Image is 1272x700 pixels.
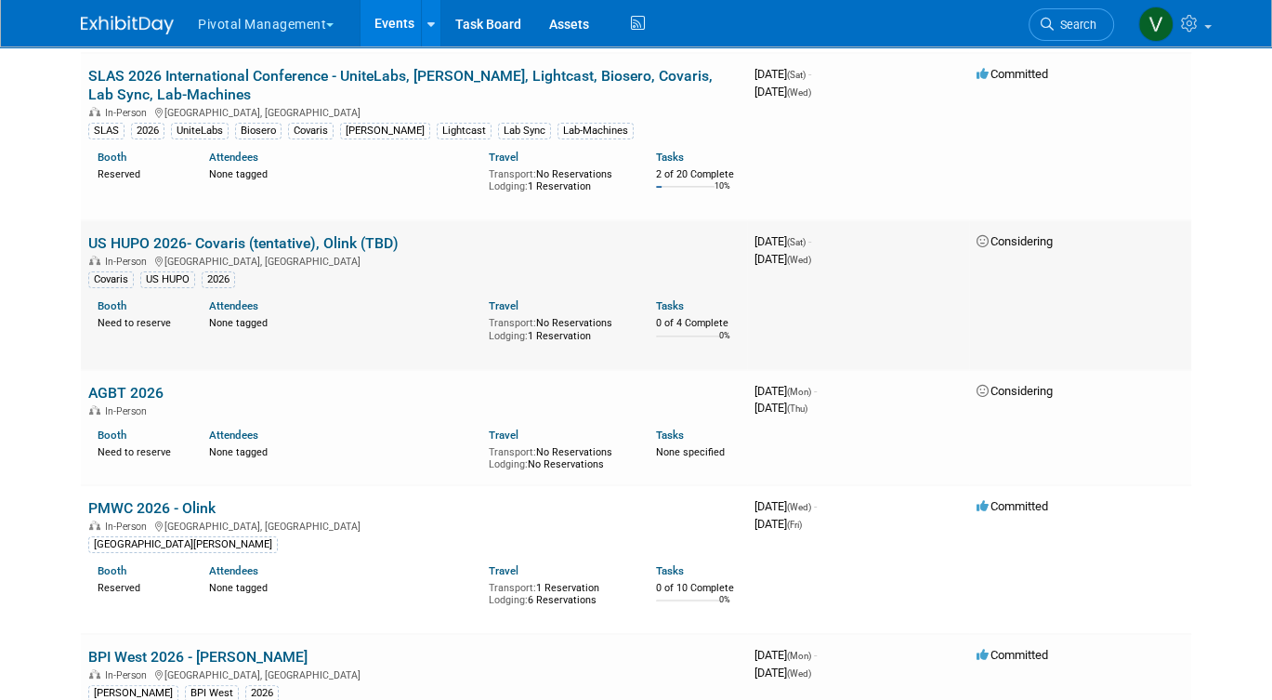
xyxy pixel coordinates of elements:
span: None specified [656,446,725,458]
span: (Fri) [787,520,802,530]
div: No Reservations 1 Reservation [489,165,628,193]
span: Committed [977,499,1048,513]
a: Tasks [656,429,684,442]
span: [DATE] [754,252,811,266]
a: Travel [489,151,518,164]
span: Transport: [489,582,536,594]
span: (Wed) [787,502,811,512]
div: [GEOGRAPHIC_DATA], [GEOGRAPHIC_DATA] [88,253,740,268]
td: 10% [715,181,730,206]
div: Lab Sync [498,123,551,139]
span: Committed [977,648,1048,662]
span: [DATE] [754,648,817,662]
span: Lodging: [489,180,528,192]
div: None tagged [209,165,474,181]
a: BPI West 2026 - [PERSON_NAME] [88,648,308,666]
a: Travel [489,429,518,442]
div: None tagged [209,313,474,330]
a: Tasks [656,151,684,164]
span: Lodging: [489,594,528,606]
a: PMWC 2026 - Olink [88,499,216,517]
div: None tagged [209,578,474,595]
div: Reserved [98,578,181,595]
span: [DATE] [754,499,817,513]
div: 2 of 20 Complete [656,168,740,181]
span: (Mon) [787,651,811,661]
td: 0% [719,595,730,620]
img: In-Person Event [89,405,100,415]
span: In-Person [105,256,152,268]
span: (Thu) [787,403,807,414]
a: Travel [489,564,518,577]
a: Attendees [209,564,258,577]
a: Travel [489,299,518,312]
span: (Sat) [787,70,806,80]
a: Booth [98,299,126,312]
span: [DATE] [754,384,817,398]
a: Booth [98,564,126,577]
span: Search [1054,18,1096,32]
div: None tagged [209,442,474,459]
span: Considering [977,384,1053,398]
div: No Reservations 1 Reservation [489,313,628,342]
span: Considering [977,234,1053,248]
span: Lodging: [489,458,528,470]
a: Booth [98,151,126,164]
div: 1 Reservation 6 Reservations [489,578,628,607]
img: Valerie Weld [1138,7,1174,42]
div: Covaris [88,271,134,288]
div: Lightcast [437,123,492,139]
span: [DATE] [754,401,807,415]
img: In-Person Event [89,669,100,679]
span: [DATE] [754,85,811,99]
div: Lab-Machines [557,123,634,139]
div: [GEOGRAPHIC_DATA], [GEOGRAPHIC_DATA] [88,518,740,533]
div: 2026 [131,123,164,139]
div: Need to reserve [98,442,181,459]
span: Lodging: [489,330,528,342]
div: Need to reserve [98,313,181,330]
div: [PERSON_NAME] [340,123,430,139]
span: (Wed) [787,255,811,265]
div: 2026 [202,271,235,288]
img: ExhibitDay [81,16,174,34]
div: Biosero [235,123,282,139]
a: Search [1029,8,1114,41]
div: US HUPO [140,271,195,288]
span: Transport: [489,168,536,180]
a: Attendees [209,299,258,312]
div: Reserved [98,165,181,181]
span: - [808,234,811,248]
span: - [808,67,811,81]
span: (Mon) [787,387,811,397]
span: - [814,499,817,513]
div: [GEOGRAPHIC_DATA][PERSON_NAME] [88,536,278,553]
span: [DATE] [754,234,811,248]
a: Attendees [209,151,258,164]
span: In-Person [105,669,152,681]
span: Transport: [489,317,536,329]
div: No Reservations No Reservations [489,442,628,471]
span: (Wed) [787,668,811,679]
a: AGBT 2026 [88,384,164,402]
span: In-Person [105,521,152,533]
img: In-Person Event [89,107,100,116]
span: In-Person [105,405,152,417]
a: Tasks [656,564,684,577]
div: [GEOGRAPHIC_DATA], [GEOGRAPHIC_DATA] [88,667,740,681]
a: US HUPO 2026- Covaris (tentative), Olink (TBD) [88,234,399,252]
span: In-Person [105,107,152,119]
span: (Wed) [787,87,811,98]
a: SLAS 2026 International Conference - UniteLabs, [PERSON_NAME], Lightcast, Biosero, Covaris, Lab S... [88,67,713,103]
div: [GEOGRAPHIC_DATA], [GEOGRAPHIC_DATA] [88,104,740,119]
img: In-Person Event [89,256,100,265]
td: 0% [719,331,730,356]
div: 0 of 10 Complete [656,582,740,595]
span: - [814,384,817,398]
div: 0 of 4 Complete [656,317,740,330]
span: [DATE] [754,517,802,531]
span: (Sat) [787,237,806,247]
span: Transport: [489,446,536,458]
a: Tasks [656,299,684,312]
span: - [814,648,817,662]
